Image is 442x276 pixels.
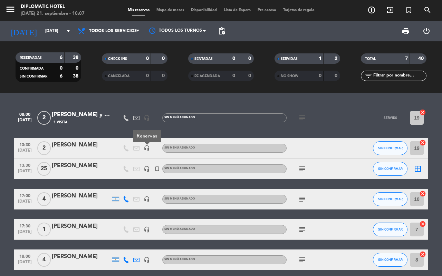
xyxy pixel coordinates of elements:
strong: 0 [232,73,235,78]
strong: 0 [162,56,166,61]
span: SIN CONFIRMAR [378,167,403,171]
i: add_circle_outline [367,6,376,14]
span: 13:30 [16,161,33,169]
i: [DATE] [5,23,42,39]
i: turned_in_not [405,6,413,14]
strong: 6 [60,55,63,60]
span: 1 Visita [54,120,67,125]
span: 08:00 [16,110,33,118]
i: headset_mic [144,145,150,151]
div: [PERSON_NAME] [52,222,110,231]
span: [DATE] [16,260,33,268]
span: SIN CONFIRMAR [378,227,403,231]
span: [DATE] [16,229,33,237]
span: 4 [37,192,51,206]
strong: 0 [319,73,321,78]
strong: 38 [73,74,80,79]
span: SERVIDO [384,116,397,120]
span: Sin menú asignado [164,116,195,119]
strong: 0 [60,66,63,71]
strong: 0 [146,73,149,78]
span: Mis reservas [124,8,153,12]
button: SIN CONFIRMAR [373,192,407,206]
i: cancel [419,251,426,258]
span: 17:30 [16,222,33,229]
span: 18:00 [16,252,33,260]
span: NO SHOW [281,74,298,78]
i: arrow_drop_down [64,27,73,35]
span: 1 [37,223,51,236]
strong: 0 [162,73,166,78]
button: SIN CONFIRMAR [373,141,407,155]
span: Sin menú asignado [164,167,195,170]
div: [PERSON_NAME] [52,252,110,261]
i: subject [298,256,306,264]
i: power_settings_new [422,27,431,35]
span: Sin menú asignado [164,146,195,149]
i: headset_mic [144,166,150,172]
span: [DATE] [16,118,33,126]
i: border_all [414,165,422,173]
span: Pre-acceso [254,8,280,12]
span: RE AGENDADA [194,74,220,78]
button: SIN CONFIRMAR [373,223,407,236]
span: SENTADAS [194,57,213,61]
strong: 0 [76,66,80,71]
span: [DATE] [16,148,33,156]
strong: 38 [73,55,80,60]
i: exit_to_app [386,6,394,14]
div: LOG OUT [416,21,437,41]
i: headset_mic [144,226,150,233]
i: headset_mic [144,115,150,121]
strong: 0 [232,56,235,61]
strong: 7 [405,56,408,61]
strong: 40 [418,56,425,61]
i: menu [5,4,16,14]
span: Todos los servicios [89,29,137,33]
i: subject [298,165,306,173]
button: SIN CONFIRMAR [373,253,407,267]
i: subject [298,114,306,122]
i: cancel [419,109,426,116]
strong: 0 [248,56,252,61]
i: cancel [419,190,426,197]
i: headset_mic [144,196,150,202]
span: 25 [37,162,51,176]
span: [DATE] [16,169,33,177]
span: 2 [37,111,51,125]
span: Sin menú asignado [164,228,195,231]
span: SERVIDAS [281,57,298,61]
strong: 0 [248,73,252,78]
div: [PERSON_NAME] [52,192,110,201]
span: 13:30 [16,140,33,148]
div: Reservas [133,130,161,142]
strong: 0 [146,56,149,61]
i: search [423,6,432,14]
span: Mapa de mesas [153,8,188,12]
div: [PERSON_NAME] [52,161,110,170]
strong: 6 [60,74,63,79]
span: 4 [37,253,51,267]
div: Diplomatic Hotel [21,3,85,10]
button: SERVIDO [373,111,407,125]
input: Filtrar por nombre... [373,72,426,80]
i: cancel [419,221,426,227]
span: 17:00 [16,191,33,199]
button: menu [5,4,16,17]
strong: 1 [319,56,321,61]
button: SIN CONFIRMAR [373,162,407,176]
div: [DATE] 21. septiembre - 10:07 [21,10,85,17]
span: SIN CONFIRMAR [378,197,403,201]
i: subject [298,225,306,234]
strong: 2 [335,56,339,61]
span: print [402,27,410,35]
span: Tarjetas de regalo [280,8,318,12]
span: pending_actions [218,27,226,35]
span: SIN CONFIRMAR [378,146,403,150]
span: CHECK INS [108,57,127,61]
span: [DATE] [16,199,33,207]
span: SIN CONFIRMAR [378,258,403,262]
span: Disponibilidad [188,8,220,12]
span: CONFIRMADA [20,67,44,70]
span: Sin menú asignado [164,197,195,200]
